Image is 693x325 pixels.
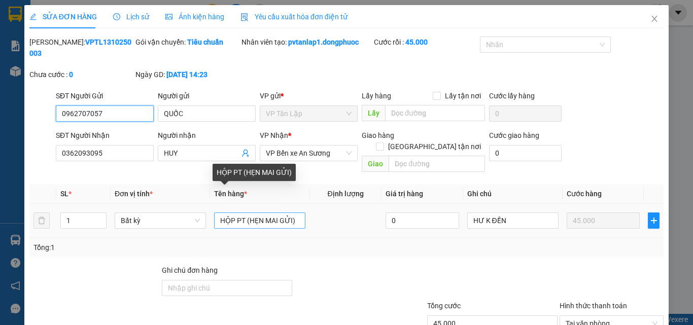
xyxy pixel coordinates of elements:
span: Cước hàng [567,190,602,198]
input: VD: Bàn, Ghế [214,212,305,229]
span: Giá trị hàng [386,190,423,198]
input: Cước giao hàng [489,145,562,161]
span: Giao [362,156,389,172]
div: HỘP PT (HẸN MAI GỬI) [213,164,296,181]
span: user-add [241,149,250,157]
label: Cước lấy hàng [489,92,535,100]
b: [DATE] 14:23 [166,70,207,79]
div: Người nhận [158,130,256,141]
div: [PERSON_NAME]: [29,37,133,59]
button: Close [640,5,669,33]
span: SL [60,190,68,198]
label: Hình thức thanh toán [560,302,627,310]
span: Tổng cước [427,302,461,310]
span: Ảnh kiện hàng [165,13,224,21]
b: 45.000 [405,38,428,46]
div: SĐT Người Gửi [56,90,154,101]
img: icon [240,13,249,21]
button: delete [33,212,50,229]
span: close [650,15,659,23]
span: Yêu cầu xuất hóa đơn điện tử [240,13,348,21]
span: Lấy hàng [362,92,391,100]
span: VP Bến xe An Sương [266,146,352,161]
label: Cước giao hàng [489,131,539,139]
span: plus [648,216,659,225]
div: VP gửi [260,90,358,101]
th: Ghi chú [463,184,563,204]
input: 0 [567,212,640,229]
span: SỬA ĐƠN HÀNG [29,13,97,21]
span: Giao hàng [362,131,394,139]
input: Ghi Chú [467,212,559,229]
span: Lấy [362,105,385,121]
div: Gói vận chuyển: [135,37,239,48]
span: Định lượng [327,190,363,198]
span: Bất kỳ [121,213,200,228]
div: Người gửi [158,90,256,101]
span: Tên hàng [214,190,247,198]
span: edit [29,13,37,20]
button: plus [648,212,660,229]
div: Chưa cước : [29,69,133,80]
span: VP Tân Lập [266,106,352,121]
label: Ghi chú đơn hàng [162,266,218,274]
span: clock-circle [113,13,120,20]
span: Lấy tận nơi [441,90,485,101]
span: Đơn vị tính [115,190,153,198]
b: Tiêu chuẩn [187,38,223,46]
b: pvtanlap1.dongphuoc [288,38,359,46]
span: VP Nhận [260,131,288,139]
div: Ngày GD: [135,69,239,80]
input: Dọc đường [385,105,485,121]
div: SĐT Người Nhận [56,130,154,141]
div: Cước rồi : [374,37,478,48]
span: picture [165,13,172,20]
span: Lịch sử [113,13,149,21]
span: [GEOGRAPHIC_DATA] tận nơi [384,141,485,152]
div: Nhân viên tạo: [241,37,372,48]
div: Tổng: 1 [33,242,268,253]
input: Ghi chú đơn hàng [162,280,292,296]
b: 0 [69,70,73,79]
input: Cước lấy hàng [489,105,562,122]
input: Dọc đường [389,156,485,172]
